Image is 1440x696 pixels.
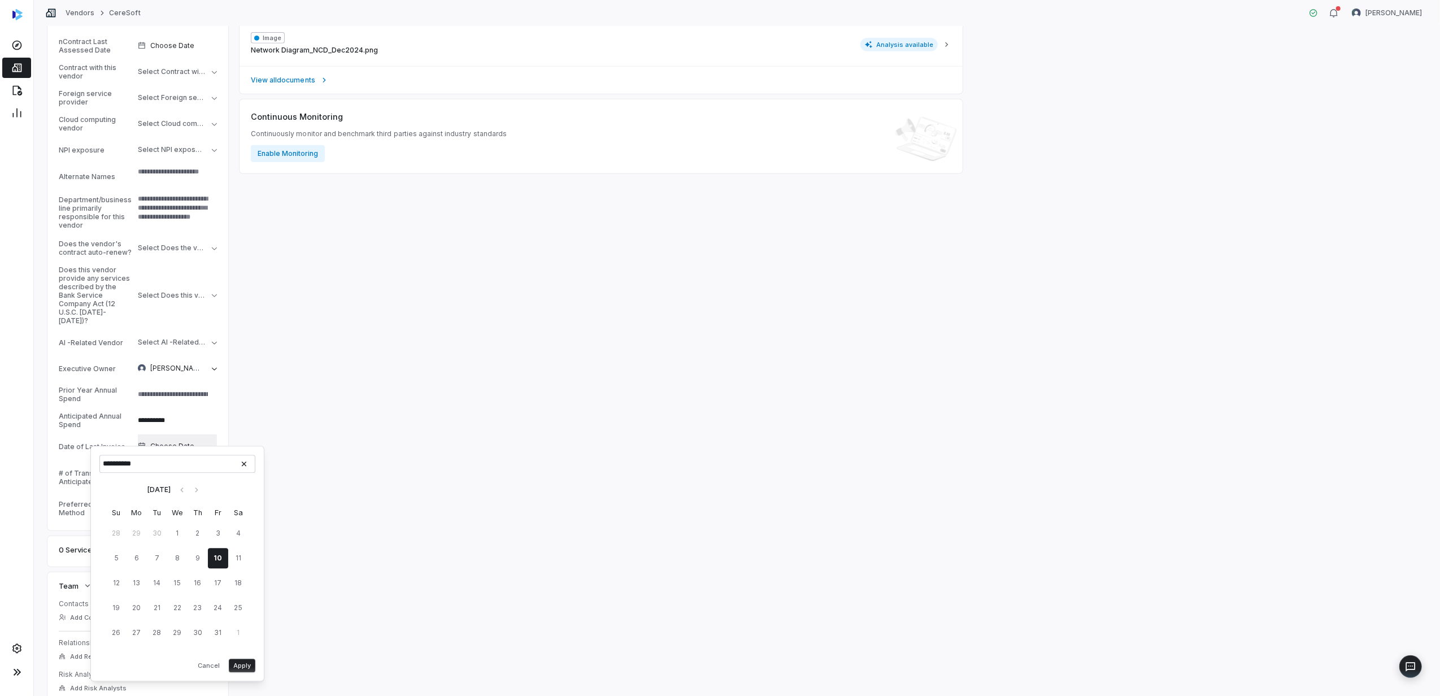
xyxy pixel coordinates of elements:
[127,623,147,643] button: 27
[59,338,133,347] div: AI -Related Vendor
[12,9,23,20] img: svg%3e
[55,576,95,596] button: Team
[59,195,133,229] div: Department/business line primarily responsible for this vendor
[208,507,228,519] th: Friday
[59,146,133,154] div: NPI exposure
[148,485,171,494] div: [DATE]
[59,364,133,373] div: Executive Owner
[70,652,149,661] span: Add Relationship Owners
[106,598,127,619] button: 19
[208,598,228,619] button: 24
[59,670,217,679] dt: Risk Analysts
[167,524,188,544] button: 1
[133,434,221,458] button: Choose Date
[1345,5,1429,21] button: Brian Anderson avatar[PERSON_NAME]
[167,507,188,519] th: Wednesday
[188,524,208,544] button: 2
[70,684,127,693] span: Add Risk Analysts
[59,115,133,132] div: Cloud computing vendor
[55,607,112,628] button: Add Contact
[188,573,208,594] button: 16
[251,129,507,138] span: Continuously monitor and benchmark third parties against industry standards
[59,240,133,256] div: Does the vendor's contract auto-renew?
[228,507,249,519] th: Saturday
[147,524,167,544] button: 30
[188,623,208,643] button: 30
[127,507,147,519] th: Monday
[106,524,127,544] button: 28
[59,638,217,647] dt: Relationship Owners
[59,469,133,486] div: # of Transactions Anticipated
[251,32,285,43] span: Image
[150,442,194,451] span: Choose Date
[59,599,217,608] dt: Contacts
[228,549,249,569] button: 11
[147,598,167,619] button: 21
[147,573,167,594] button: 14
[106,573,127,594] button: 12
[59,581,79,591] span: Team
[127,573,147,594] button: 13
[228,573,249,594] button: 18
[138,364,146,372] img: Sanya Allmaras avatar
[59,89,133,106] div: Foreign service provider
[150,364,205,373] span: [PERSON_NAME]
[228,598,249,619] button: 25
[188,598,208,619] button: 23
[251,145,325,162] button: Enable Monitoring
[147,623,167,643] button: 28
[208,524,228,544] button: 3
[193,659,224,673] button: Cancel
[240,66,963,94] a: View alldocuments
[251,76,315,85] span: View all documents
[150,41,194,50] span: Choose Date
[59,266,133,325] div: Does this vendor provide any services described by the Bank Service Company Act (12 U.S.C. [DATE]...
[251,46,378,55] span: Network Diagram_NCD_Dec2024.png
[251,111,343,123] span: Continuous Monitoring
[167,573,188,594] button: 15
[59,37,133,54] div: nContract Last Assessed Date
[208,623,228,643] button: 31
[59,412,133,429] div: Anticipated Annual Spend
[127,524,147,544] button: 29
[228,524,249,544] button: 4
[167,623,188,643] button: 29
[167,598,188,619] button: 22
[59,172,133,181] div: Alternate Names
[188,507,208,519] th: Thursday
[109,8,140,18] a: CereSoft
[106,507,127,519] th: Sunday
[106,549,127,569] button: 5
[59,386,133,403] div: Prior Year Annual Spend
[1365,8,1422,18] span: [PERSON_NAME]
[188,549,208,569] button: 9
[127,549,147,569] button: 6
[59,442,133,451] div: Date of Last Invoice
[208,549,228,569] button: 10
[147,549,167,569] button: 7
[59,63,133,80] div: Contract with this vendor
[167,549,188,569] button: 8
[66,8,94,18] a: Vendors
[228,623,249,643] button: 1
[240,23,963,66] button: ImageNetwork Diagram_NCD_Dec2024.pngAnalysis available
[59,500,133,517] div: Preferred Outreach Method
[208,573,228,594] button: 17
[106,623,127,643] button: 26
[147,507,167,519] th: Tuesday
[229,659,255,673] button: Apply
[173,482,190,498] button: Go to previous month
[133,34,221,58] button: Choose Date
[188,482,205,498] button: Go to next month
[127,598,147,619] button: 20
[860,38,938,51] span: Analysis available
[1352,8,1361,18] img: Brian Anderson avatar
